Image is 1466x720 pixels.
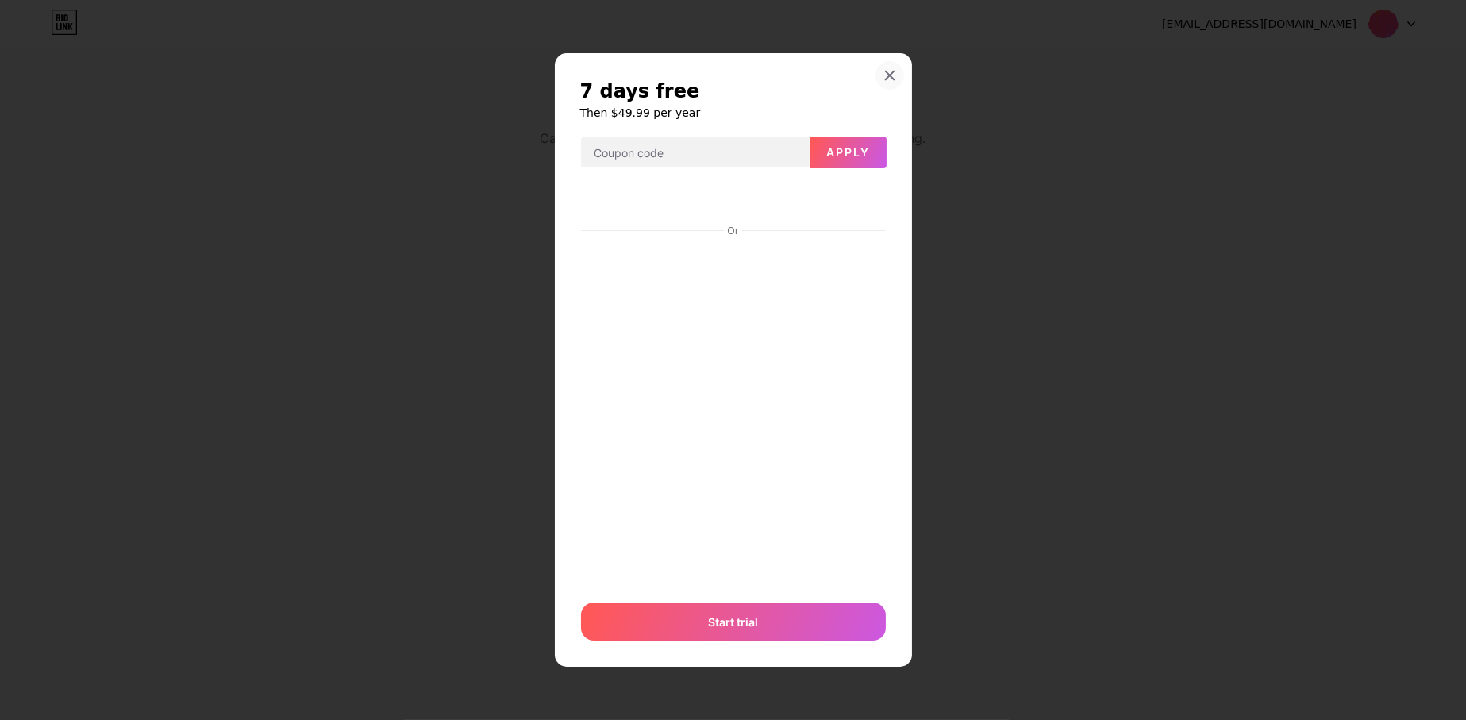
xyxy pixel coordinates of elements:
[826,145,870,159] span: Apply
[708,614,758,630] span: Start trial
[581,182,886,220] iframe: Secure payment button frame
[580,105,887,121] h6: Then $49.99 per year
[581,137,810,169] input: Coupon code
[810,137,887,168] button: Apply
[578,239,889,587] iframe: Secure payment input frame
[580,79,700,104] span: 7 days free
[724,225,741,237] div: Or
